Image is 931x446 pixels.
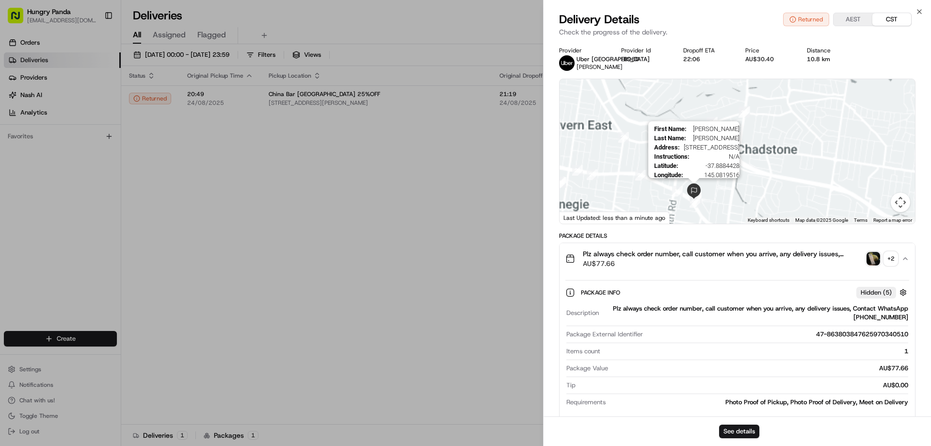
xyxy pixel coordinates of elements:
[690,197,700,208] div: 22
[891,193,910,212] button: Map camera controls
[559,27,915,37] p: Check the progress of the delivery.
[706,118,717,129] div: 15
[807,47,853,54] div: Distance
[795,217,848,223] span: Map data ©2025 Google
[621,47,668,54] div: Provider Id
[559,47,606,54] div: Provider
[559,232,915,240] div: Package Details
[10,141,25,157] img: Bea Lacdao
[690,134,739,142] span: [PERSON_NAME]
[745,55,792,63] div: AU$30.40
[654,153,690,160] span: Instructions :
[20,93,38,110] img: 1753817452368-0c19585d-7be3-40d9-9a41-2dc781b3d1eb
[603,304,908,322] div: Plz always check order number, call customer when you arrive, any delivery issues, Contact WhatsA...
[566,330,643,339] span: Package External Identifier
[562,211,594,224] img: Google
[82,218,90,226] div: 💻
[68,240,117,248] a: Powered byPylon
[566,398,606,407] span: Requirements
[873,217,912,223] a: Report a map error
[566,381,576,390] span: Tip
[559,12,640,27] span: Delivery Details
[861,288,892,297] span: Hidden ( 5 )
[10,93,27,110] img: 1736555255976-a54dd68f-1ca7-489b-9aae-adbdc363a1c4
[10,218,17,226] div: 📗
[654,162,678,169] span: Latitude :
[884,252,898,265] div: + 2
[856,286,909,298] button: Hidden (5)
[555,177,566,188] div: 27
[554,177,565,187] div: 25
[32,177,35,184] span: •
[566,364,608,373] span: Package Value
[572,165,583,176] div: 28
[566,309,599,317] span: Description
[739,106,750,117] div: 14
[10,126,65,134] div: Past conversations
[560,243,915,274] button: Plz always check order number, call customer when you arrive, any delivery issues, Contact WhatsA...
[86,150,109,158] span: 8月19日
[647,330,908,339] div: 47-863803847625970340510
[654,125,687,132] span: First Name :
[618,132,629,143] div: 29
[745,47,792,54] div: Price
[867,252,898,265] button: photo_proof_of_pickup image+2
[621,55,639,63] button: EB96D
[165,96,177,107] button: Start new chat
[604,347,908,356] div: 1
[556,177,566,188] div: 26
[566,347,600,356] span: Items count
[654,134,686,142] span: Last Name :
[581,289,622,297] span: Package Info
[577,55,650,63] span: Uber [GEOGRAPHIC_DATA]
[6,213,78,231] a: 📗Knowledge Base
[687,171,739,179] span: 145.0819516
[30,150,79,158] span: [PERSON_NAME]
[587,169,597,180] div: 24
[610,398,908,407] div: Photo Proof of Pickup, Photo Proof of Delivery, Meet on Delivery
[583,249,863,259] span: Plz always check order number, call customer when you arrive, any delivery issues, Contact WhatsA...
[560,212,670,224] div: Last Updated: less than a minute ago
[560,274,915,424] div: Plz always check order number, call customer when you arrive, any delivery issues, Contact WhatsA...
[635,170,646,181] div: 23
[577,63,623,71] span: [PERSON_NAME]
[690,125,739,132] span: [PERSON_NAME]
[783,13,829,26] button: Returned
[654,144,680,151] span: Address :
[96,241,117,248] span: Pylon
[19,151,27,159] img: 1736555255976-a54dd68f-1ca7-489b-9aae-adbdc363a1c4
[583,259,863,268] span: AU$77.66
[748,217,789,224] button: Keyboard shortcuts
[707,117,718,128] div: 30
[684,144,739,151] span: [STREET_ADDRESS]
[78,213,160,231] a: 💻API Documentation
[612,364,908,373] div: AU$77.66
[854,217,867,223] a: Terms (opens in new tab)
[19,217,74,227] span: Knowledge Base
[44,93,159,102] div: Start new chat
[683,55,730,63] div: 22:06
[672,186,683,197] div: 16
[44,102,133,110] div: We're available if you need us!
[37,177,60,184] span: 8月15日
[719,425,759,438] button: See details
[559,55,575,71] img: uber-new-logo.jpeg
[562,211,594,224] a: Open this area in Google Maps (opens a new window)
[654,171,683,179] span: Longitude :
[150,124,177,136] button: See all
[834,13,872,26] button: AEST
[872,13,911,26] button: CST
[807,55,853,63] div: 10.8 km
[10,39,177,54] p: Welcome 👋
[867,252,880,265] img: photo_proof_of_pickup image
[579,381,908,390] div: AU$0.00
[682,162,739,169] span: -37.8884428
[80,150,84,158] span: •
[10,10,29,29] img: Nash
[738,107,749,118] div: 31
[25,63,160,73] input: Clear
[683,47,730,54] div: Dropoff ETA
[693,153,739,160] span: N/A
[92,217,156,227] span: API Documentation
